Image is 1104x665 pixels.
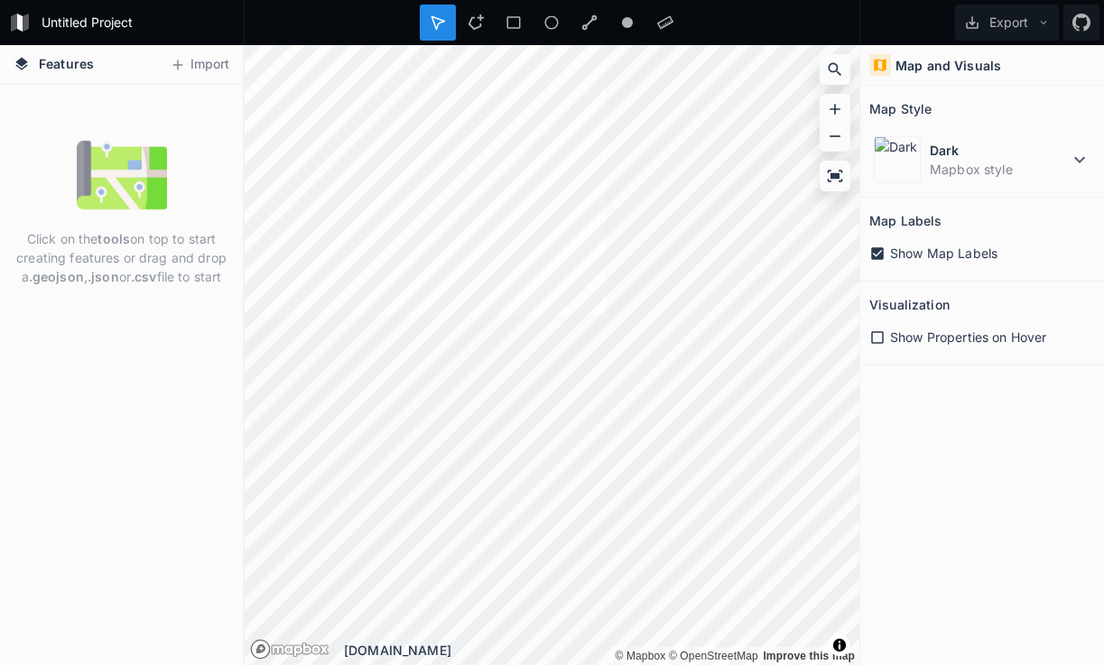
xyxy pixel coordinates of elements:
[829,634,850,656] button: Toggle attribution
[77,130,167,220] img: empty
[869,207,942,235] h2: Map Labels
[874,136,921,183] img: Dark
[869,291,950,319] h2: Visualization
[890,244,997,263] span: Show Map Labels
[834,635,845,655] span: Toggle attribution
[39,54,94,73] span: Features
[895,56,1001,75] h4: Map and Visuals
[161,51,238,79] button: Import
[930,141,1069,160] dt: Dark
[97,231,130,246] strong: tools
[131,269,157,284] strong: .csv
[250,639,271,660] a: Mapbox logo
[88,269,119,284] strong: .json
[763,650,855,662] a: Map feedback
[869,95,932,123] h2: Map Style
[14,229,229,286] p: Click on the on top to start creating features or drag and drop a , or file to start
[955,5,1059,41] button: Export
[615,650,665,662] a: Mapbox
[890,328,1046,346] span: Show Properties on Hover
[669,650,758,662] a: OpenStreetMap
[29,269,84,284] strong: .geojson
[344,641,859,660] div: [DOMAIN_NAME]
[250,639,329,660] a: Mapbox logo
[930,160,1069,179] dd: Mapbox style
